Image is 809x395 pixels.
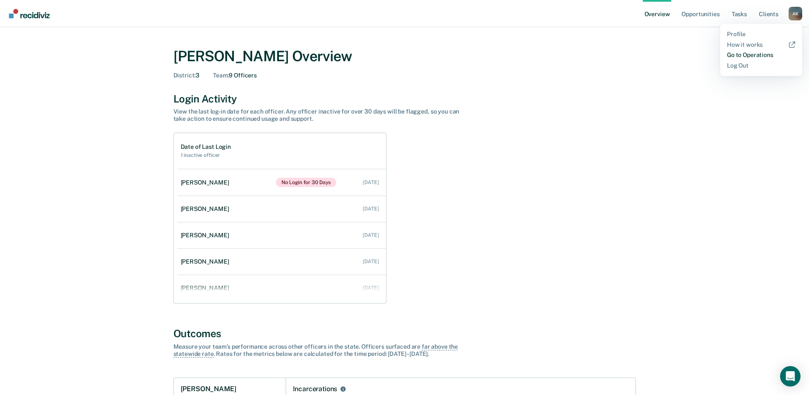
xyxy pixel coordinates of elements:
[789,7,802,20] button: Profile dropdown button
[213,72,229,79] span: Team :
[177,250,386,274] a: [PERSON_NAME] [DATE]
[363,232,379,238] div: [DATE]
[339,385,347,393] button: Incarcerations
[727,41,795,48] a: How it works
[181,152,231,158] h2: 1 inactive officer
[213,72,257,79] div: 9 Officers
[177,276,386,300] a: [PERSON_NAME] [DATE]
[173,48,636,65] div: [PERSON_NAME] Overview
[181,385,236,393] h1: [PERSON_NAME]
[181,179,233,186] div: [PERSON_NAME]
[181,205,233,213] div: [PERSON_NAME]
[276,178,337,187] span: No Login for 30 Days
[173,93,636,105] div: Login Activity
[173,343,471,358] div: Measure your team’s performance across other officer s in the state. Officer s surfaced are . Rat...
[173,72,196,79] span: District :
[363,285,379,291] div: [DATE]
[789,7,802,20] div: A K
[177,197,386,221] a: [PERSON_NAME] [DATE]
[727,62,795,69] a: Log Out
[173,72,200,79] div: 3
[293,385,338,393] div: Incarcerations
[173,327,636,340] div: Outcomes
[181,143,231,151] h1: Date of Last Login
[727,31,795,38] a: Profile
[177,223,386,247] a: [PERSON_NAME] [DATE]
[173,343,458,358] span: far above the statewide rate
[181,232,233,239] div: [PERSON_NAME]
[181,284,233,292] div: [PERSON_NAME]
[181,258,233,265] div: [PERSON_NAME]
[780,366,800,386] div: Open Intercom Messenger
[363,259,379,264] div: [DATE]
[173,108,471,122] div: View the last log-in date for each officer. Any officer inactive for over 30 days will be flagged...
[177,169,386,196] a: [PERSON_NAME]No Login for 30 Days [DATE]
[363,206,379,212] div: [DATE]
[9,9,50,18] img: Recidiviz
[363,179,379,185] div: [DATE]
[727,51,795,59] a: Go to Operations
